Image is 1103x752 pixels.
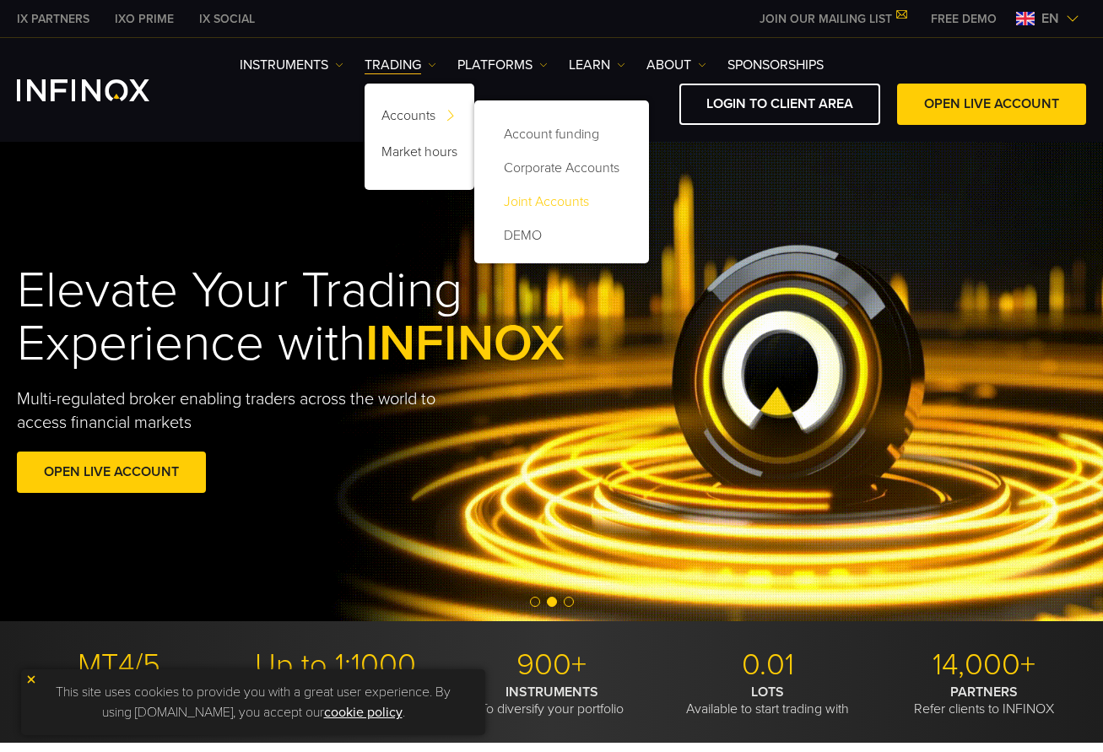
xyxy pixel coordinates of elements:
a: Accounts [365,100,474,137]
a: Learn [569,55,625,75]
a: PLATFORMS [457,55,548,75]
span: en [1035,8,1066,29]
p: MT4/5 [17,647,220,684]
a: DEMO [491,219,632,252]
p: 0.01 [666,647,869,684]
span: Go to slide 1 [530,597,540,607]
p: Refer clients to INFINOX [883,684,1086,717]
span: Go to slide 2 [547,597,557,607]
a: INFINOX [102,10,187,28]
a: INFINOX [4,10,102,28]
p: Multi-regulated broker enabling traders across the world to access financial markets [17,387,470,435]
a: ABOUT [646,55,706,75]
a: OPEN LIVE ACCOUNT [17,452,206,493]
strong: LOTS [751,684,784,701]
a: LOGIN TO CLIENT AREA [679,84,880,125]
strong: PARTNERS [950,684,1018,701]
p: Up to 1:1000 [233,647,436,684]
a: Joint Accounts [491,185,632,219]
p: To diversify your portfolio [450,684,653,717]
a: OPEN LIVE ACCOUNT [897,84,1086,125]
p: Available to start trading with [666,684,869,717]
p: 900+ [450,647,653,684]
strong: INSTRUMENTS [506,684,598,701]
a: SPONSORSHIPS [727,55,824,75]
a: Corporate Accounts [491,151,632,185]
p: With modern trading tools [17,684,220,717]
p: This site uses cookies to provide you with a great user experience. By using [DOMAIN_NAME], you a... [30,678,477,727]
span: INFINOX [365,313,565,374]
a: cookie policy [324,704,403,721]
a: INFINOX MENU [918,10,1009,28]
span: Go to slide 3 [564,597,574,607]
a: Account funding [491,117,632,151]
a: TRADING [365,55,436,75]
h1: Elevate Your Trading Experience with [17,264,584,371]
img: yellow close icon [25,674,37,685]
p: 14,000+ [883,647,1086,684]
a: JOIN OUR MAILING LIST [747,12,918,26]
a: INFINOX [187,10,268,28]
a: INFINOX Logo [17,79,189,101]
a: Instruments [240,55,343,75]
a: Market hours [365,137,474,173]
